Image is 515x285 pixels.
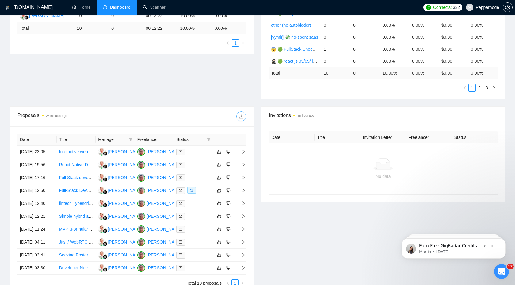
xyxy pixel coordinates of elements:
[216,251,223,259] button: like
[98,225,106,233] img: VT
[269,111,498,119] span: Invitations
[129,138,132,141] span: filter
[98,201,143,205] a: VT[PERSON_NAME]
[225,238,232,246] button: dislike
[453,4,460,11] span: 332
[108,239,143,245] div: [PERSON_NAME]
[271,23,311,28] a: other (no autobidder)
[59,162,207,167] a: React Native Developer for Lightning-Fast Mobile App Build (Web App Ready)
[469,84,475,91] a: 1
[269,67,321,79] td: Total
[17,146,57,158] td: [DATE] 23:05
[108,252,143,258] div: [PERSON_NAME]
[59,175,134,180] a: Full Stack developer - React.js, Node.js
[217,188,221,193] span: like
[468,84,476,92] li: 1
[468,55,498,67] td: 0.00%
[74,22,109,34] td: 10
[103,255,107,259] img: gigradar-bm.png
[98,238,106,246] img: VT
[236,150,246,154] span: right
[137,226,182,231] a: IF[PERSON_NAME]
[216,264,223,271] button: like
[137,200,145,207] img: IF
[271,59,366,64] a: 🥷🏻 🟢 react.js 05/05/ індус копі 19/05 change end
[98,213,143,218] a: VT[PERSON_NAME]
[439,67,468,79] td: $ 0.00
[137,162,182,167] a: IF[PERSON_NAME]
[135,134,174,146] th: Freelancer
[147,252,182,258] div: [PERSON_NAME]
[212,22,246,34] td: 0.00 %
[226,227,231,232] span: dislike
[137,175,182,180] a: IF[PERSON_NAME]
[433,4,452,11] span: Connects:
[20,13,64,18] a: VT[PERSON_NAME]
[225,174,232,181] button: dislike
[321,43,351,55] td: 1
[17,184,57,197] td: [DATE] 12:50
[98,200,106,207] img: VT
[226,252,231,257] span: dislike
[226,265,231,270] span: dislike
[225,148,232,155] button: dislike
[241,41,245,45] span: right
[17,249,57,262] td: [DATE] 03:41
[147,264,182,271] div: [PERSON_NAME]
[179,240,182,244] span: mail
[226,201,231,206] span: dislike
[17,134,57,146] th: Date
[226,162,231,167] span: dislike
[137,238,145,246] img: IF
[57,249,96,262] td: Seeking Postgres/Full-Stack Developer for Gamification Logic Cleanup & Normalization
[439,19,468,31] td: $0.00
[59,227,100,232] a: MVP „Formular-GPT“
[108,174,143,181] div: [PERSON_NAME]
[207,138,211,141] span: filter
[17,210,57,223] td: [DATE] 12:21
[507,264,514,269] span: 12
[321,31,351,43] td: 0
[226,281,230,285] span: left
[137,252,182,257] a: IF[PERSON_NAME]
[98,149,143,154] a: VT[PERSON_NAME]
[217,162,221,167] span: like
[226,149,231,154] span: dislike
[179,266,182,270] span: mail
[59,252,225,257] a: Seeking Postgres/Full-Stack Developer for Gamification Logic Cleanup & Normalization
[217,240,221,244] span: like
[57,262,96,275] td: Developer Needed to Build Marketplace Web App (MVP)
[59,265,167,270] a: Developer Needed to Build Marketplace Web App (MVP)
[271,11,311,16] a: 💸 🟢 no-spent saas
[128,135,134,144] span: filter
[216,174,223,181] button: like
[476,84,483,91] a: 2
[137,201,182,205] a: IF[PERSON_NAME]
[492,86,496,90] span: right
[137,161,145,169] img: IF
[483,84,490,91] a: 3
[29,12,64,19] div: [PERSON_NAME]
[98,226,143,231] a: VT[PERSON_NAME]
[216,213,223,220] button: like
[103,216,107,220] img: gigradar-bm.png
[98,265,143,270] a: VT[PERSON_NAME]
[98,264,106,272] img: VT
[57,134,96,146] th: Title
[110,5,131,10] span: Dashboard
[59,149,135,154] a: Interactive website with members portal
[468,31,498,43] td: 0.00%
[439,31,468,43] td: $0.00
[351,31,380,43] td: 0
[236,201,246,205] span: right
[17,111,132,121] div: Proposals
[232,40,239,46] a: 1
[236,266,246,270] span: right
[274,173,493,180] div: No data
[239,39,246,47] button: right
[239,39,246,47] li: Next Page
[439,43,468,55] td: $0.00
[98,252,143,257] a: VT[PERSON_NAME]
